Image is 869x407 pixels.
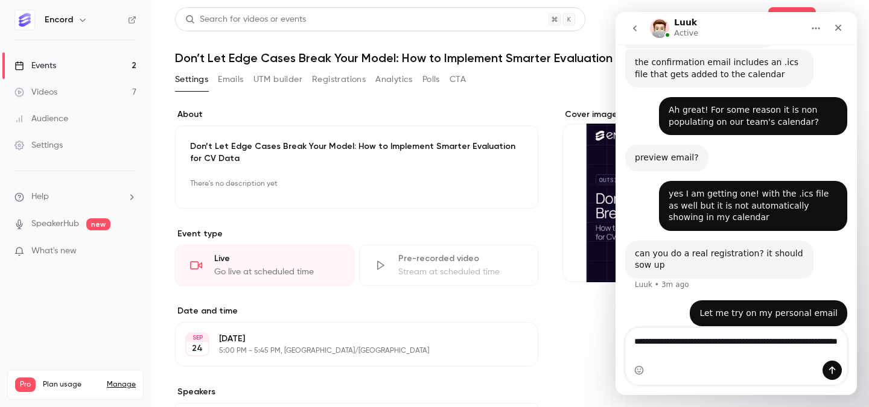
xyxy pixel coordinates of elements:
label: Date and time [175,305,538,317]
div: Events [14,60,56,72]
div: Audience [14,113,68,125]
span: What's new [31,245,77,257]
button: Share [768,7,816,31]
button: CTA [450,70,466,89]
p: [DATE] [219,333,474,345]
section: Cover image [562,109,845,282]
p: Don’t Let Edge Cases Break Your Model: How to Implement Smarter Evaluation for CV Data [190,140,523,165]
iframe: Noticeable Trigger [122,246,136,257]
p: 5:00 PM - 5:45 PM, [GEOGRAPHIC_DATA]/[GEOGRAPHIC_DATA] [219,346,474,356]
button: Polls [422,70,440,89]
h6: Encord [45,14,73,26]
div: Videos [14,86,57,98]
button: Settings [175,70,208,89]
label: Speakers [175,386,538,398]
div: LiveGo live at scheduled time [175,245,354,286]
li: help-dropdown-opener [14,191,136,203]
button: UTM builder [253,70,302,89]
button: Registrations [312,70,366,89]
div: Stream at scheduled time [398,266,523,278]
img: Encord [15,10,34,30]
label: About [175,109,538,121]
iframe: Intercom live chat [616,12,857,395]
div: Go live at scheduled time [214,266,339,278]
p: There's no description yet [190,174,523,194]
a: SpeakerHub [31,218,79,230]
span: Help [31,191,49,203]
div: SEP [186,333,208,342]
h1: Don’t Let Edge Cases Break Your Model: How to Implement Smarter Evaluation for CV Data [175,51,845,65]
div: Live [214,253,339,265]
a: Manage [107,380,136,390]
div: Settings [14,139,63,151]
button: Analytics [375,70,413,89]
p: 24 [192,342,203,355]
label: Cover image [562,109,845,121]
button: Emails [218,70,243,89]
span: Pro [15,377,36,392]
span: new [86,218,110,230]
span: Plan usage [43,380,100,390]
p: Event type [175,228,538,240]
div: Pre-recorded video [398,253,523,265]
div: Search for videos or events [185,13,306,26]
div: Pre-recorded videoStream at scheduled time [359,245,538,286]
